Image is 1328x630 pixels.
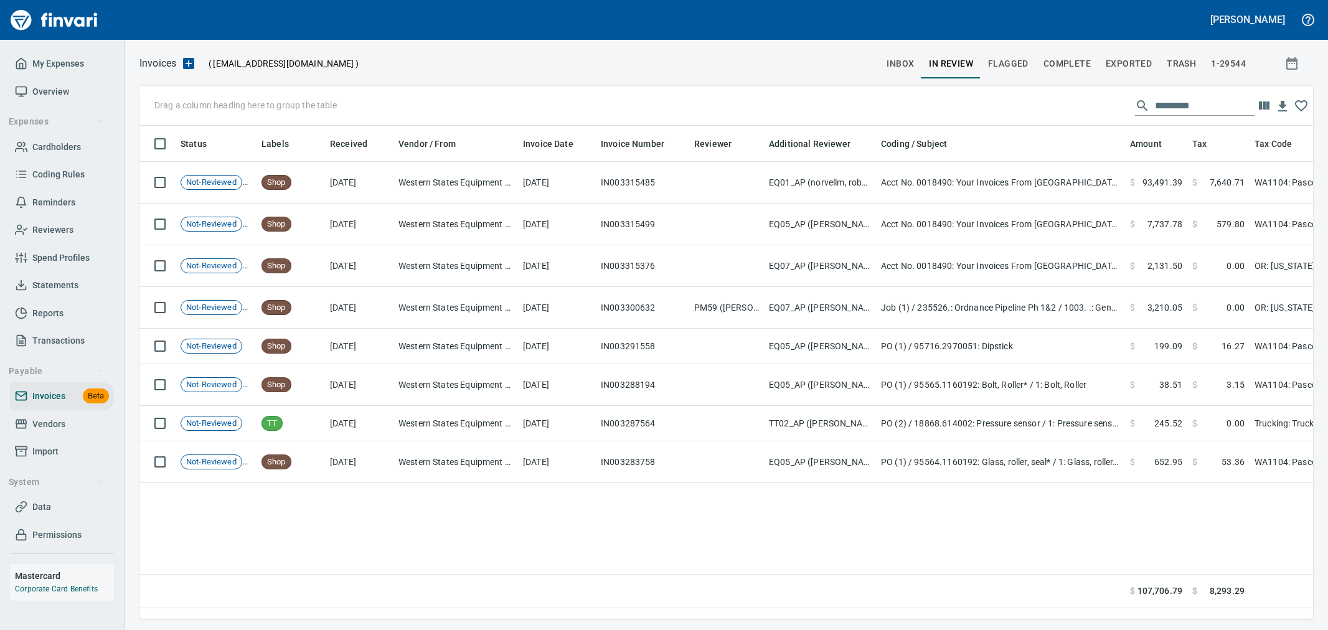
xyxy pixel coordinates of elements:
span: Shop [262,260,291,272]
span: $ [1192,585,1197,598]
span: $ [1130,301,1135,314]
span: In Review [929,56,973,72]
td: IN003315485 [596,162,689,204]
td: Western States Equipment Co. (1-11113) [393,204,518,245]
span: 3.15 [1227,378,1245,391]
span: 107,706.79 [1137,585,1182,598]
span: Tax [1192,136,1223,151]
span: Coding Rules [32,167,85,182]
span: 199.09 [1154,340,1182,352]
span: $ [1130,218,1135,230]
a: Statements [10,271,114,299]
span: System [9,474,103,490]
span: Pages Split [242,302,263,312]
span: $ [1130,378,1135,391]
td: Western States Equipment Co. (1-11113) [393,245,518,287]
a: Reminders [10,189,114,217]
span: Cardholders [32,139,81,155]
span: Vendors [32,416,65,432]
span: Shop [262,379,291,391]
td: [DATE] [325,364,393,406]
span: Coding / Subject [881,136,963,151]
span: Import [32,444,59,459]
span: Reviewers [32,222,73,238]
span: Not-Reviewed [181,260,242,272]
td: [DATE] [518,441,596,483]
td: EQ05_AP ([PERSON_NAME], [PERSON_NAME], [PERSON_NAME]) [764,204,876,245]
td: Western States Equipment Co. (1-11113) [393,287,518,329]
span: 2,131.50 [1147,260,1182,272]
span: Not-Reviewed [181,341,242,352]
a: Data [10,493,114,521]
span: 0.00 [1227,301,1245,314]
span: Vendor / From [398,136,456,151]
span: Additional Reviewer [769,136,867,151]
span: $ [1192,456,1197,468]
span: 53.36 [1222,456,1245,468]
span: Flagged [988,56,1029,72]
span: Invoice Date [523,136,590,151]
span: Overview [32,84,69,100]
span: Tax [1192,136,1207,151]
a: Reports [10,299,114,327]
span: Coding / Subject [881,136,947,151]
span: Tax Code [1255,136,1292,151]
span: Received [330,136,367,151]
td: IN003287564 [596,406,689,441]
td: PM59 ([PERSON_NAME]) [689,287,764,329]
td: [DATE] [518,162,596,204]
span: Additional Reviewer [769,136,850,151]
td: Job (1) / 235526.: Ordnance Pipeline Ph 1&2 / 1003. .: General Requirements / 5: Other [876,287,1125,329]
span: Labels [261,136,289,151]
span: Pages Split [242,456,263,466]
span: Shop [262,302,291,314]
span: Spend Profiles [32,250,90,266]
p: Drag a column heading here to group the table [154,99,337,111]
td: PO (1) / 95716.2970051: Dipstick [876,329,1125,364]
span: 3,210.05 [1147,301,1182,314]
td: [DATE] [325,287,393,329]
td: EQ05_AP ([PERSON_NAME], [PERSON_NAME], [PERSON_NAME]) [764,329,876,364]
span: $ [1130,585,1135,598]
a: Overview [10,78,114,106]
td: Acct No. 0018490: Your Invoices From [GEOGRAPHIC_DATA] are Attached [876,245,1125,287]
span: Amount [1130,136,1162,151]
td: IN003283758 [596,441,689,483]
td: PO (1) / 95565.1160192: Bolt, Roller* / 1: Bolt, Roller [876,364,1125,406]
a: InvoicesBeta [10,382,114,410]
span: $ [1130,417,1135,430]
a: Permissions [10,521,114,549]
span: Invoice Number [601,136,664,151]
span: Status [181,136,207,151]
a: Reviewers [10,216,114,244]
span: 93,491.39 [1142,176,1182,189]
td: [DATE] [325,329,393,364]
span: Shop [262,456,291,468]
td: EQ05_AP ([PERSON_NAME], [PERSON_NAME], [PERSON_NAME]) [764,364,876,406]
span: $ [1130,456,1135,468]
span: Invoice Number [601,136,680,151]
span: 8,293.29 [1210,585,1245,598]
td: [DATE] [518,245,596,287]
span: Vendor / From [398,136,472,151]
td: Acct No. 0018490: Your Invoices From [GEOGRAPHIC_DATA] are Attached [876,204,1125,245]
a: Finvari [7,5,101,35]
span: Complete [1043,56,1091,72]
span: 7,640.71 [1210,176,1245,189]
a: Import [10,438,114,466]
span: trash [1167,56,1196,72]
span: 7,737.78 [1147,218,1182,230]
span: Tax Code [1255,136,1308,151]
td: [DATE] [325,162,393,204]
a: My Expenses [10,50,114,78]
button: Expenses [4,110,108,133]
span: Reviewer [694,136,732,151]
button: Show invoices within a particular date range [1273,52,1313,75]
td: [DATE] [325,245,393,287]
td: IN003315376 [596,245,689,287]
td: Western States Equipment Co. (1-11113) [393,329,518,364]
a: Coding Rules [10,161,114,189]
a: Spend Profiles [10,244,114,272]
button: Payable [4,360,108,383]
span: Not-Reviewed [181,302,242,314]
